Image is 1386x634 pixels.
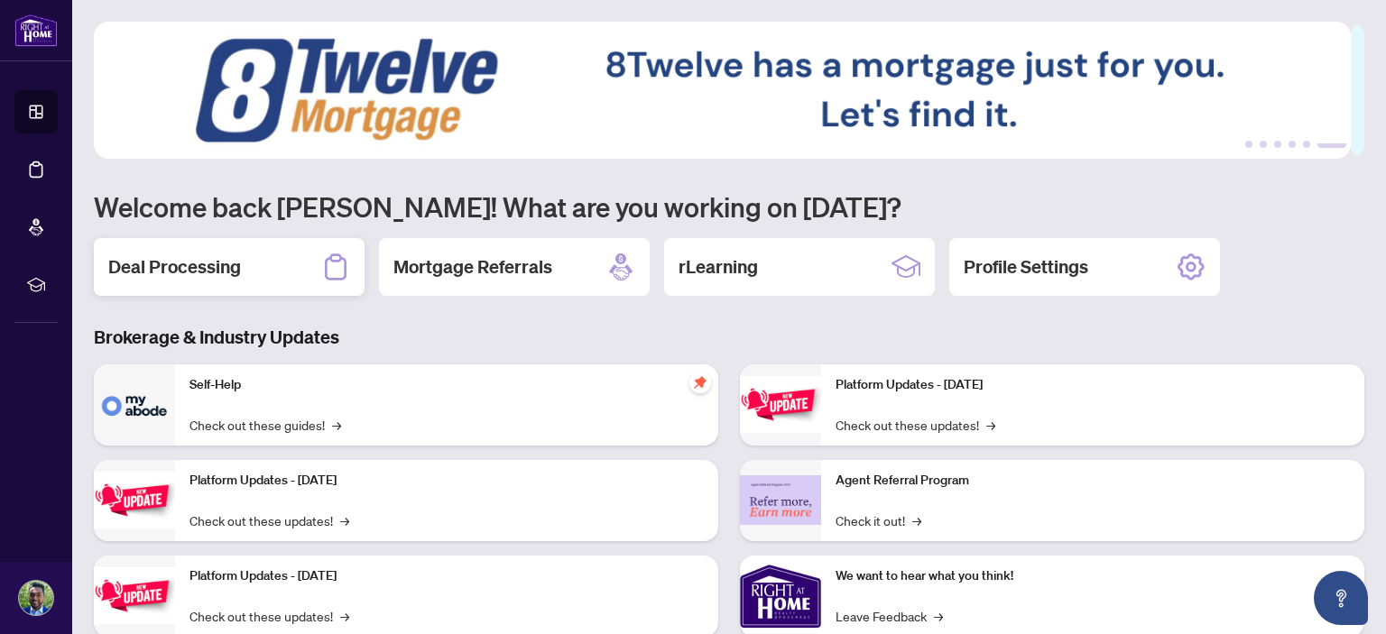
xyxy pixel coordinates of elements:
span: → [340,510,349,530]
span: → [934,606,943,626]
button: 6 [1317,141,1346,148]
a: Check out these updates!→ [189,606,349,626]
p: Platform Updates - [DATE] [836,375,1350,395]
button: 5 [1303,141,1310,148]
h2: Mortgage Referrals [393,254,552,280]
h2: Profile Settings [964,254,1088,280]
a: Check it out!→ [836,510,921,530]
img: Platform Updates - July 21, 2025 [94,567,175,624]
h3: Brokerage & Industry Updates [94,325,1364,350]
img: Slide 5 [94,22,1351,159]
h1: Welcome back [PERSON_NAME]! What are you working on [DATE]? [94,189,1364,224]
a: Check out these guides!→ [189,415,341,435]
span: → [332,415,341,435]
span: pushpin [689,372,711,393]
h2: Deal Processing [108,254,241,280]
a: Check out these updates!→ [836,415,995,435]
h2: rLearning [679,254,758,280]
button: 3 [1274,141,1281,148]
button: 1 [1245,141,1252,148]
p: Self-Help [189,375,704,395]
span: → [912,510,921,530]
button: Open asap [1314,571,1368,625]
button: 2 [1260,141,1267,148]
img: Platform Updates - September 16, 2025 [94,472,175,528]
img: Profile Icon [19,581,53,615]
p: We want to hear what you think! [836,566,1350,586]
img: Platform Updates - June 23, 2025 [740,376,821,433]
p: Agent Referral Program [836,471,1350,491]
span: → [986,415,995,435]
a: Check out these updates!→ [189,510,349,530]
a: Leave Feedback→ [836,606,943,626]
img: Agent Referral Program [740,475,821,525]
button: 4 [1289,141,1296,148]
p: Platform Updates - [DATE] [189,566,704,586]
span: → [340,606,349,626]
p: Platform Updates - [DATE] [189,471,704,491]
img: logo [14,14,58,47]
img: Self-Help [94,364,175,446]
